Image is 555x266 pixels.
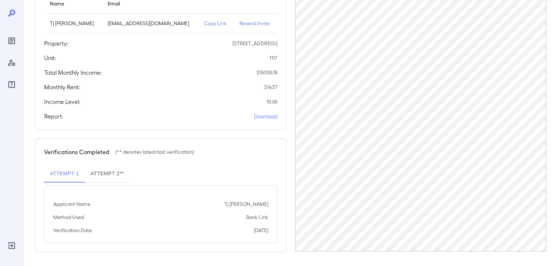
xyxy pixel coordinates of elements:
[269,54,277,62] p: 1117
[115,148,194,156] p: (** denotes latest/last verification)
[44,68,102,77] h5: Total Monthly Income:
[50,20,96,27] p: Tj [PERSON_NAME]
[6,35,18,47] div: Reports
[264,83,277,91] p: $ 1437
[44,148,109,156] h5: Verifications Completed
[254,113,277,120] a: Download
[108,20,192,27] p: [EMAIL_ADDRESS][DOMAIN_NAME]
[204,20,228,27] p: Copy Link
[85,165,130,183] button: Attempt 2**
[44,54,56,62] h5: Unit:
[53,214,84,221] p: Method Used
[224,200,268,208] p: Tj [PERSON_NAME]
[53,200,90,208] p: Applicant Name
[239,20,271,27] p: Resend Invite
[266,98,277,105] p: 10.65
[6,57,18,69] div: Manage Users
[44,83,80,91] h5: Monthly Rent:
[53,227,92,234] p: Verification Date
[44,97,80,106] h5: Income Level:
[232,40,277,47] p: [STREET_ADDRESS]
[254,227,268,234] p: [DATE]
[246,214,268,221] p: Bank Link
[6,240,18,251] div: Log Out
[257,69,277,76] p: $ 15305.18
[44,165,85,183] button: Attempt 1
[44,39,68,48] h5: Property:
[44,112,63,121] h5: Report:
[6,79,18,90] div: FAQ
